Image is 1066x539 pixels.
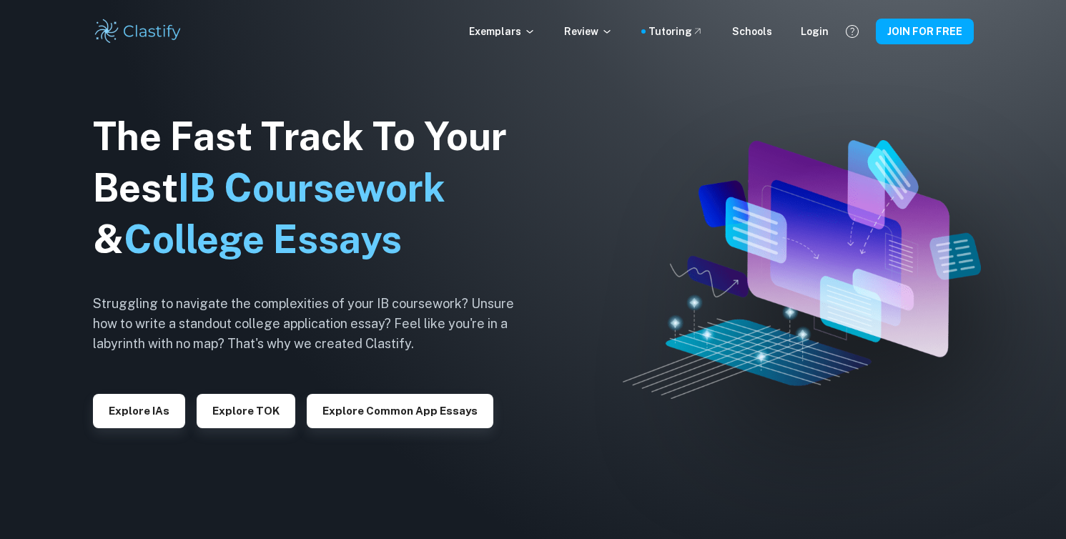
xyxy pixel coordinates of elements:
[93,294,536,354] h6: Struggling to navigate the complexities of your IB coursework? Unsure how to write a standout col...
[648,24,704,39] a: Tutoring
[840,19,864,44] button: Help and Feedback
[876,19,974,44] button: JOIN FOR FREE
[93,403,185,417] a: Explore IAs
[93,111,536,265] h1: The Fast Track To Your Best &
[801,24,829,39] a: Login
[564,24,613,39] p: Review
[307,403,493,417] a: Explore Common App essays
[93,394,185,428] button: Explore IAs
[178,165,445,210] span: IB Coursework
[197,394,295,428] button: Explore TOK
[732,24,772,39] a: Schools
[93,17,184,46] img: Clastify logo
[623,140,981,399] img: Clastify hero
[124,217,402,262] span: College Essays
[469,24,536,39] p: Exemplars
[197,403,295,417] a: Explore TOK
[307,394,493,428] button: Explore Common App essays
